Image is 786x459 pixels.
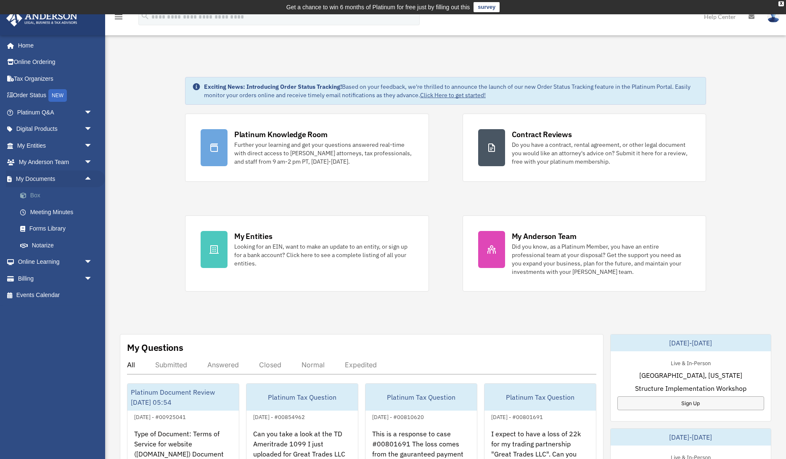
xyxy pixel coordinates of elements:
div: Did you know, as a Platinum Member, you have an entire professional team at your disposal? Get th... [512,242,691,276]
a: Home [6,37,101,54]
a: My Anderson Team Did you know, as a Platinum Member, you have an entire professional team at your... [463,215,707,292]
div: [DATE] - #00810620 [365,412,431,421]
a: Digital Productsarrow_drop_down [6,121,105,138]
div: [DATE]-[DATE] [611,334,771,351]
div: Based on your feedback, we're thrilled to announce the launch of our new Order Status Tracking fe... [204,82,699,99]
i: menu [114,12,124,22]
div: [DATE]-[DATE] [611,429,771,446]
div: Platinum Tax Question [365,384,477,411]
div: [DATE] - #00925041 [127,412,193,421]
div: Platinum Document Review [DATE] 05:54 [127,384,239,411]
div: Further your learning and get your questions answered real-time with direct access to [PERSON_NAM... [234,141,413,166]
a: Online Ordering [6,54,105,71]
div: Platinum Knowledge Room [234,129,328,140]
span: arrow_drop_down [84,154,101,171]
div: All [127,361,135,369]
div: My Anderson Team [512,231,577,241]
a: survey [474,2,500,12]
strong: Exciting News: Introducing Order Status Tracking! [204,83,342,90]
a: Billingarrow_drop_down [6,270,105,287]
a: Notarize [12,237,105,254]
span: [GEOGRAPHIC_DATA], [US_STATE] [639,370,742,380]
a: Box [12,187,105,204]
div: [DATE] - #00854962 [246,412,312,421]
span: arrow_drop_down [84,254,101,271]
i: search [140,11,150,21]
a: Meeting Minutes [12,204,105,220]
div: Expedited [345,361,377,369]
a: Online Learningarrow_drop_down [6,254,105,271]
div: Contract Reviews [512,129,572,140]
span: arrow_drop_down [84,104,101,121]
div: Live & In-Person [664,358,717,367]
a: Order StatusNEW [6,87,105,104]
div: Looking for an EIN, want to make an update to an entity, or sign up for a bank account? Click her... [234,242,413,268]
span: Structure Implementation Workshop [635,383,746,393]
div: Answered [207,361,239,369]
a: Sign Up [617,396,764,410]
div: Closed [259,361,281,369]
div: close [778,1,784,6]
a: Platinum Knowledge Room Further your learning and get your questions answered real-time with dire... [185,114,429,182]
a: My Entities Looking for an EIN, want to make an update to an entity, or sign up for a bank accoun... [185,215,429,292]
a: Forms Library [12,220,105,237]
a: My Documentsarrow_drop_up [6,170,105,187]
a: Tax Organizers [6,70,105,87]
div: My Questions [127,341,183,354]
div: Do you have a contract, rental agreement, or other legal document you would like an attorney's ad... [512,141,691,166]
div: Normal [302,361,325,369]
a: menu [114,15,124,22]
span: arrow_drop_down [84,121,101,138]
div: Submitted [155,361,187,369]
a: My Entitiesarrow_drop_down [6,137,105,154]
img: Anderson Advisors Platinum Portal [4,10,80,27]
div: [DATE] - #00801691 [484,412,550,421]
a: Events Calendar [6,287,105,304]
a: My Anderson Teamarrow_drop_down [6,154,105,171]
span: arrow_drop_down [84,270,101,287]
a: Platinum Q&Aarrow_drop_down [6,104,105,121]
a: Click Here to get started! [420,91,486,99]
span: arrow_drop_up [84,170,101,188]
div: Platinum Tax Question [484,384,596,411]
span: arrow_drop_down [84,137,101,154]
div: Platinum Tax Question [246,384,358,411]
div: Get a chance to win 6 months of Platinum for free just by filling out this [286,2,470,12]
img: User Pic [767,11,780,23]
div: NEW [48,89,67,102]
div: My Entities [234,231,272,241]
a: Contract Reviews Do you have a contract, rental agreement, or other legal document you would like... [463,114,707,182]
